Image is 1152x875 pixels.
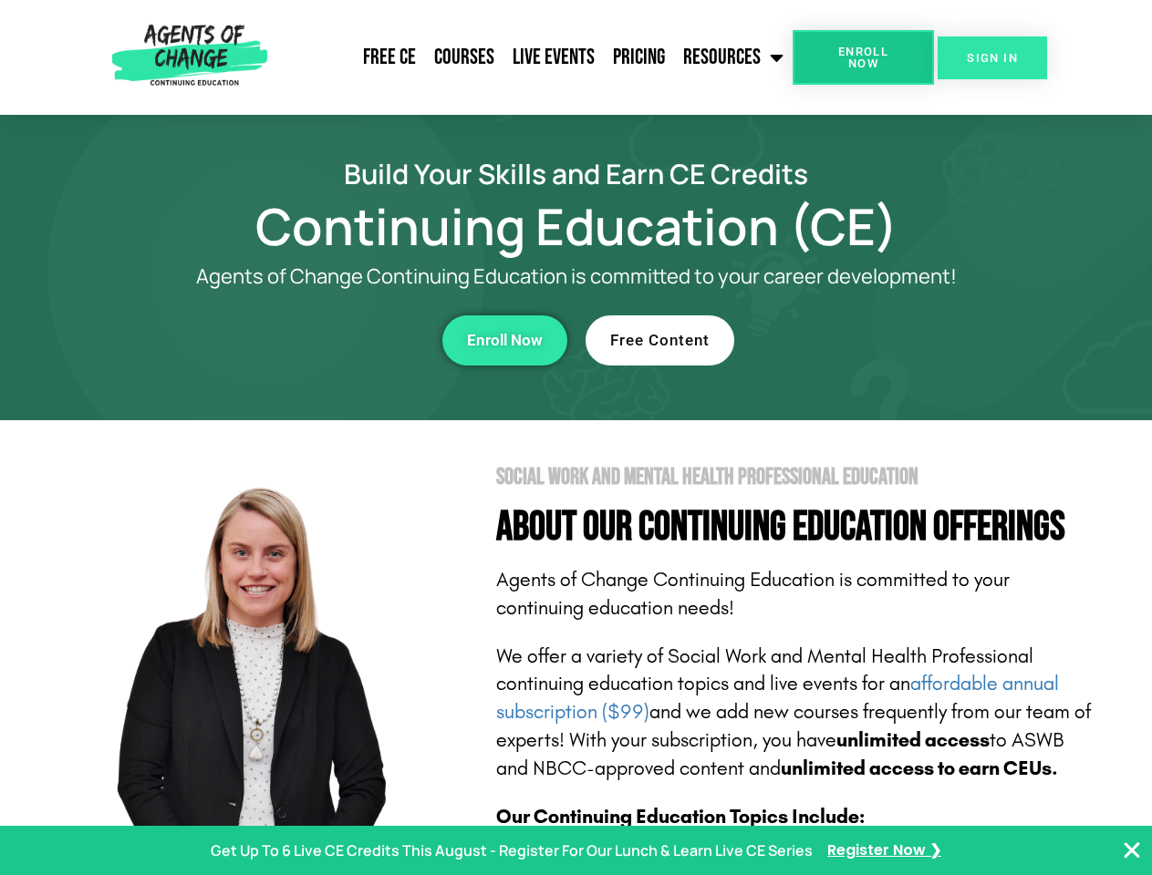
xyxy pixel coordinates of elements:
span: Enroll Now [822,46,905,69]
span: Agents of Change Continuing Education is committed to your continuing education needs! [496,568,1010,620]
span: Enroll Now [467,333,543,348]
a: Register Now ❯ [827,838,941,864]
a: Enroll Now [793,30,934,85]
span: SIGN IN [967,52,1018,64]
b: unlimited access [836,728,990,752]
b: Our Continuing Education Topics Include: [496,805,865,829]
a: Free CE [354,35,425,80]
h2: Build Your Skills and Earn CE Credits [57,160,1096,187]
button: Close Banner [1121,839,1143,861]
a: Live Events [503,35,604,80]
nav: Menu [275,35,793,80]
a: Free Content [586,315,734,365]
p: Agents of Change Continuing Education is committed to your career development! [130,265,1023,288]
h4: About Our Continuing Education Offerings [496,507,1096,548]
a: Enroll Now [442,315,567,365]
h1: Continuing Education (CE) [57,205,1096,247]
p: Get Up To 6 Live CE Credits This August - Register For Our Lunch & Learn Live CE Series [211,838,813,864]
h2: Social Work and Mental Health Professional Education [496,466,1096,489]
span: Free Content [610,333,710,348]
a: Courses [425,35,503,80]
a: Pricing [604,35,674,80]
p: We offer a variety of Social Work and Mental Health Professional continuing education topics and ... [496,643,1096,783]
b: unlimited access to earn CEUs. [781,757,1058,780]
a: SIGN IN [938,36,1047,79]
a: Resources [674,35,793,80]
